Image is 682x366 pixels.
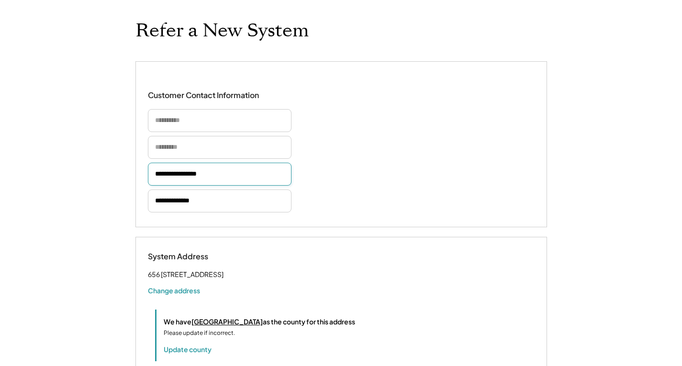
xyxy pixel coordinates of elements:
div: We have as the county for this address [164,317,355,327]
u: [GEOGRAPHIC_DATA] [191,317,263,326]
h1: Refer a New System [135,20,309,42]
div: Customer Contact Information [148,90,259,100]
button: Update county [164,344,212,354]
div: System Address [148,252,244,262]
div: Please update if incorrect. [164,329,235,337]
button: Change address [148,286,200,295]
div: 656 [STREET_ADDRESS] [148,268,224,280]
